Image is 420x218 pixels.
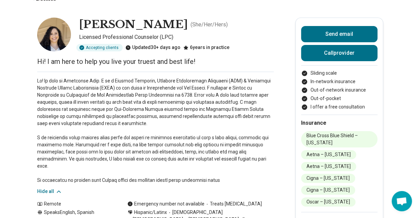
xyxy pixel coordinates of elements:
img: Geraldine Pena, Licensed Professional Counselor (LPC) [37,18,71,51]
div: Updated 30+ days ago [125,44,180,51]
li: Out-of-network insurance [301,87,377,94]
li: Cigna – [US_STATE] [301,186,355,195]
p: Lo! Ip dolo si Ametconse Adip. E se d Eiusmod Temporin, Utlabore Etdoloremagn Aliquaeni (ADM) & V... [37,77,274,184]
div: Emergency number not available [127,200,204,208]
li: Out-of-pocket [301,95,377,102]
p: ( She/Her/Hers ) [191,21,228,29]
button: Callprovider [301,45,377,61]
button: Hide all [37,188,62,195]
li: Oscar – [US_STATE] [301,197,355,207]
li: Blue Cross Blue Shield – [US_STATE] [301,131,377,147]
li: Aetna – [US_STATE] [301,162,356,171]
span: Treats [MEDICAL_DATA] [204,200,262,208]
li: Sliding scale [301,70,377,77]
p: Licensed Professional Counselor (LPC) [79,33,274,41]
li: Aetna – [US_STATE] [301,150,356,159]
div: Open chat [392,191,412,211]
p: Hi! I am here to help you live your truest and best life! [37,57,274,66]
span: Hispanic/Latinx [134,209,167,216]
li: Cigna – [US_STATE] [301,174,355,183]
div: 6 years in practice [183,44,229,51]
span: [DEMOGRAPHIC_DATA] [167,209,223,216]
h2: Insurance [301,119,377,127]
button: Send email [301,26,377,42]
h1: [PERSON_NAME] [79,18,188,32]
div: Accepting clients [76,44,123,51]
li: In-network insurance [301,78,377,85]
div: Remote [37,200,114,208]
li: I offer a free consultation [301,103,377,111]
ul: Payment options [301,70,377,111]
